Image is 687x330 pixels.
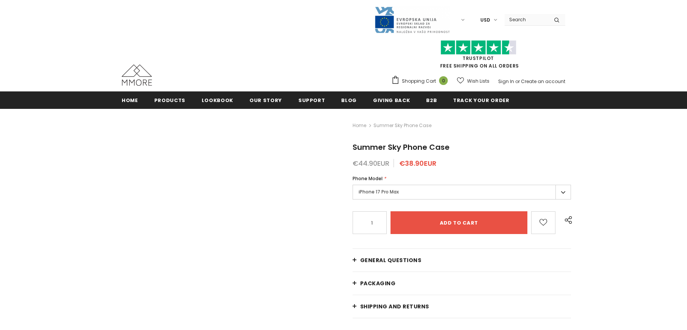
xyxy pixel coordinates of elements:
[298,97,325,104] span: support
[463,55,494,61] a: Trustpilot
[373,91,410,108] a: Giving back
[202,91,233,108] a: Lookbook
[391,211,527,234] input: Add to cart
[439,76,448,85] span: 0
[480,16,490,24] span: USD
[360,256,422,264] span: General Questions
[353,142,450,152] span: Summer Sky Phone Case
[360,280,396,287] span: PACKAGING
[426,97,437,104] span: B2B
[521,78,565,85] a: Create an account
[505,14,548,25] input: Search Site
[453,91,509,108] a: Track your order
[453,97,509,104] span: Track your order
[353,272,571,295] a: PACKAGING
[391,44,565,69] span: FREE SHIPPING ON ALL ORDERS
[122,64,152,86] img: MMORE Cases
[353,175,383,182] span: Phone Model
[374,16,450,23] a: Javni Razpis
[399,159,436,168] span: €38.90EUR
[441,40,516,55] img: Trust Pilot Stars
[353,185,571,200] label: iPhone 17 Pro Max
[154,91,185,108] a: Products
[498,78,514,85] a: Sign In
[122,97,138,104] span: Home
[391,75,452,87] a: Shopping Cart 0
[353,121,366,130] a: Home
[154,97,185,104] span: Products
[249,91,282,108] a: Our Story
[122,91,138,108] a: Home
[373,121,431,130] span: Summer Sky Phone Case
[402,77,436,85] span: Shopping Cart
[353,159,389,168] span: €44.90EUR
[467,77,489,85] span: Wish Lists
[374,6,450,34] img: Javni Razpis
[353,295,571,318] a: Shipping and returns
[373,97,410,104] span: Giving back
[353,249,571,272] a: General Questions
[341,97,357,104] span: Blog
[249,97,282,104] span: Our Story
[202,97,233,104] span: Lookbook
[341,91,357,108] a: Blog
[457,74,489,88] a: Wish Lists
[426,91,437,108] a: B2B
[360,303,429,310] span: Shipping and returns
[515,78,520,85] span: or
[298,91,325,108] a: support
